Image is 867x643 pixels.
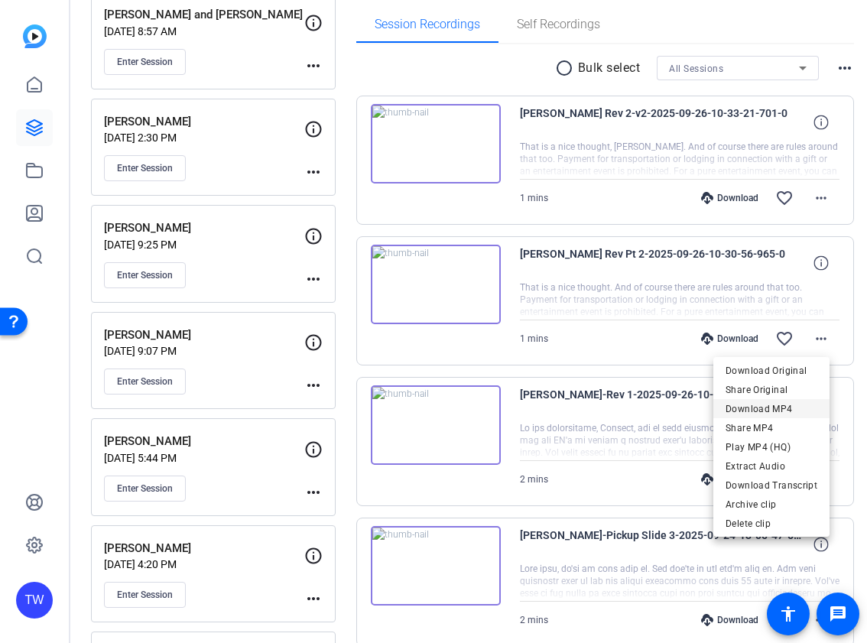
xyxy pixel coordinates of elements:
span: Extract Audio [726,457,817,476]
span: Download Original [726,362,817,380]
span: Delete clip [726,515,817,533]
span: Play MP4 (HQ) [726,438,817,456]
span: Download Transcript [726,476,817,495]
span: Download MP4 [726,400,817,418]
span: Archive clip [726,495,817,514]
span: Share MP4 [726,419,817,437]
span: Share Original [726,381,817,399]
